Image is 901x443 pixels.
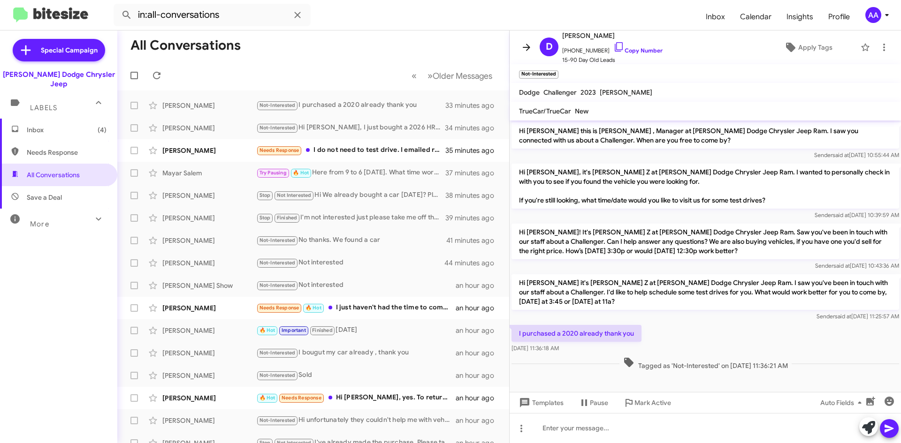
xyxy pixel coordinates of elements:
span: Not Interested [277,192,312,198]
div: [PERSON_NAME] [162,416,256,425]
div: an hour ago [456,281,502,290]
span: Special Campaign [41,45,98,55]
span: D [546,39,553,54]
div: [PERSON_NAME] [162,303,256,313]
div: [PERSON_NAME] [162,146,256,155]
span: Needs Response [282,395,321,401]
span: Sender [DATE] 10:55:44 AM [814,151,899,158]
button: AA [857,7,891,23]
div: [PERSON_NAME] [162,348,256,358]
div: [PERSON_NAME] [162,236,256,245]
span: 15-90 Day Old Leads [562,55,663,65]
span: Templates [517,394,564,411]
button: Next [422,66,498,85]
span: [PERSON_NAME] [562,30,663,41]
span: TrueCar/TrueCar [519,107,571,115]
span: Not-Interested [260,102,296,108]
a: Insights [779,3,821,30]
span: 🔥 Hot [260,327,275,333]
span: Sender [DATE] 11:25:57 AM [817,313,899,320]
span: Not-Interested [260,260,296,266]
span: said at [833,211,849,218]
div: [PERSON_NAME] [162,326,256,335]
span: Not-Interested [260,350,296,356]
span: Not-Interested [260,417,296,423]
p: Hi [PERSON_NAME]! It's [PERSON_NAME] Z at [PERSON_NAME] Dodge Chrysler Jeep Ram. Saw you've been ... [512,224,899,259]
div: an hour ago [456,393,502,403]
div: Hi unfortunately they couldn't help me with vehicle I wanted I got the vehicle I wanted at anothe... [256,415,456,426]
button: Previous [406,66,422,85]
span: Inbox [27,125,107,135]
div: I bougut my car already , thank you [256,347,456,358]
span: Try Pausing [260,170,287,176]
div: [PERSON_NAME] [162,191,256,200]
span: Needs Response [260,305,299,311]
span: [DATE] 11:36:18 AM [512,345,559,352]
div: [DATE] [256,325,456,336]
div: an hour ago [456,303,502,313]
span: Save a Deal [27,193,62,202]
div: [PERSON_NAME] Show [162,281,256,290]
nav: Page navigation example [406,66,498,85]
div: [PERSON_NAME] [162,213,256,223]
span: Labels [30,104,57,112]
span: Dodge [519,88,540,97]
span: Mark Active [634,394,671,411]
button: Apply Tags [760,39,856,56]
a: Special Campaign [13,39,105,61]
button: Pause [571,394,616,411]
span: Apply Tags [798,39,832,56]
span: Stop [260,192,271,198]
span: [PHONE_NUMBER] [562,41,663,55]
h1: All Conversations [130,38,241,53]
a: Profile [821,3,857,30]
div: I'm not interested just please take me off the call list I was just making an inquiry and unfortu... [256,212,445,223]
div: Mayar Salem [162,168,256,178]
div: [PERSON_NAME] [162,123,256,133]
div: I do not need to test drive. I emailed regarding the one I was interested in and only wanted and ... [256,145,445,156]
a: Calendar [733,3,779,30]
div: AA [865,7,881,23]
span: Older Messages [433,71,492,81]
span: Not-Interested [260,125,296,131]
input: Search [114,4,311,26]
div: Hi We already bought a car [DATE]? Please stop messaging me. We are not interested anymore. Thanks [256,190,445,201]
div: [PERSON_NAME] [162,101,256,110]
span: Tagged as 'Not-Interested' on [DATE] 11:36:21 AM [619,357,792,370]
span: » [428,70,433,82]
div: 44 minutes ago [445,258,502,268]
div: 39 minutes ago [445,213,502,223]
small: Not-Interested [519,70,558,79]
span: 🔥 Hot [260,395,275,401]
span: [PERSON_NAME] [600,88,652,97]
a: Copy Number [613,47,663,54]
div: Hi [PERSON_NAME], I just bought a 2026 HRV, so I no longer need a car. Thanks! [256,122,445,133]
span: Challenger [543,88,577,97]
div: 33 minutes ago [445,101,502,110]
div: No thanks. We found a car [256,235,446,246]
span: Important [282,327,306,333]
div: Hi [PERSON_NAME], yes. To return our vehicle, do we need to schedule an appointment? What is the ... [256,392,456,403]
div: 34 minutes ago [445,123,502,133]
span: Finished [277,215,298,221]
p: I purchased a 2020 already thank you [512,325,641,342]
span: said at [835,313,851,320]
span: Auto Fields [820,394,865,411]
span: All Conversations [27,170,80,180]
div: [PERSON_NAME] [162,393,256,403]
button: Templates [510,394,571,411]
div: I purchased a 2020 already thank you [256,100,445,111]
div: I just haven't had the time to come in yet [256,302,456,313]
div: Not interested [256,257,445,268]
div: 35 minutes ago [445,146,502,155]
button: Mark Active [616,394,679,411]
div: an hour ago [456,326,502,335]
span: Not-Interested [260,237,296,243]
span: Not-Interested [260,372,296,378]
span: (4) [98,125,107,135]
span: Finished [312,327,333,333]
div: Sold [256,370,456,381]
